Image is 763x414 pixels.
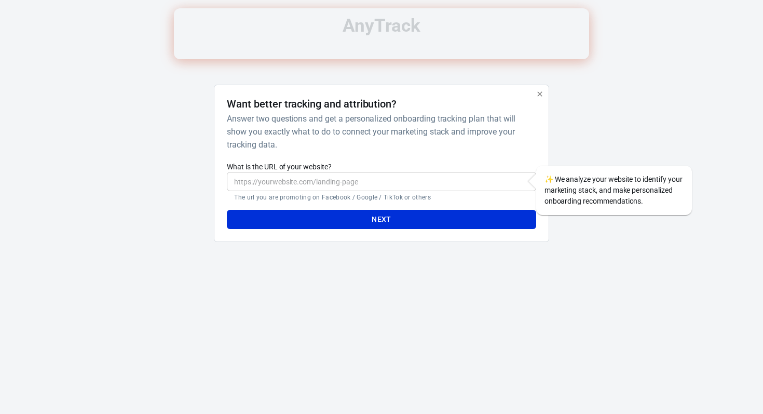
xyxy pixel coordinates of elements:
label: What is the URL of your website? [227,162,536,172]
span: sparkles [544,175,553,183]
button: Next [227,210,536,229]
p: The url you are promoting on Facebook / Google / TikTok or others [234,193,528,202]
iframe: Intercom live chat [728,363,753,388]
div: AnyTrack [122,17,641,35]
h4: Want better tracking and attribution? [227,98,397,110]
iframe: Intercom live chat banner [174,8,589,59]
h6: Answer two questions and get a personalized onboarding tracking plan that will show you exactly w... [227,112,532,151]
input: https://yourwebsite.com/landing-page [227,172,536,191]
div: We analyze your website to identify your marketing stack, and make personalized onboarding recomm... [536,166,692,215]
